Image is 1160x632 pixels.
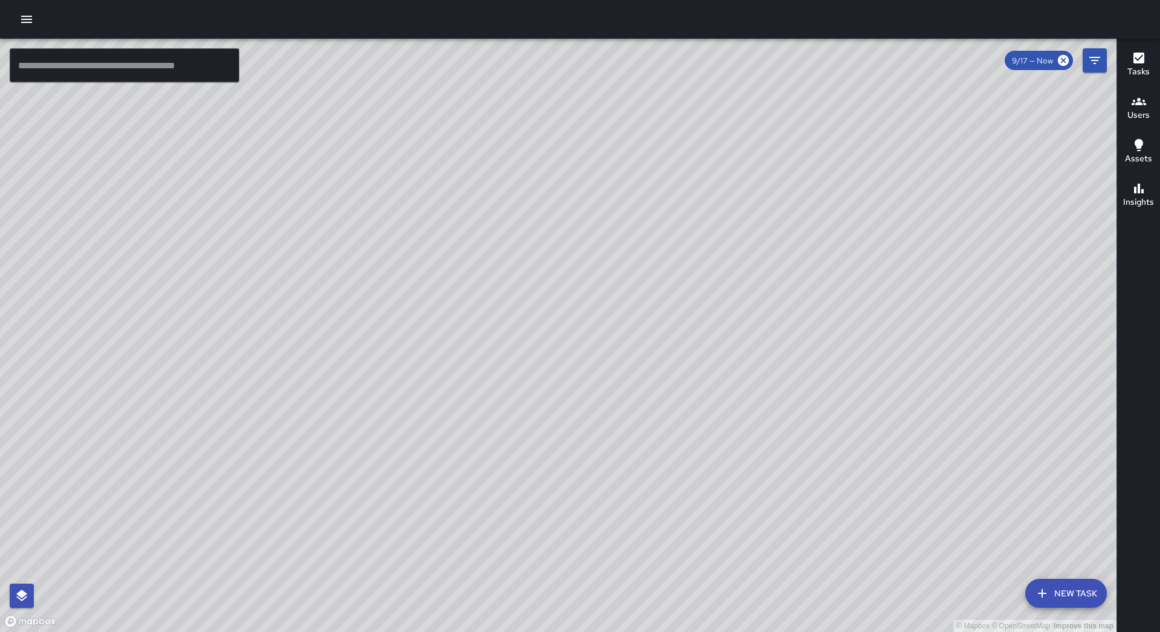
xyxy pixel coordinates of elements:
button: Filters [1083,48,1107,73]
h6: Users [1127,109,1150,122]
button: Users [1117,87,1160,131]
h6: Insights [1123,196,1154,209]
button: Tasks [1117,44,1160,87]
div: 9/17 — Now [1005,51,1073,70]
button: Insights [1117,174,1160,218]
h6: Tasks [1127,65,1150,79]
h6: Assets [1125,152,1152,166]
span: 9/17 — Now [1005,56,1060,66]
button: Assets [1117,131,1160,174]
button: New Task [1025,579,1107,608]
